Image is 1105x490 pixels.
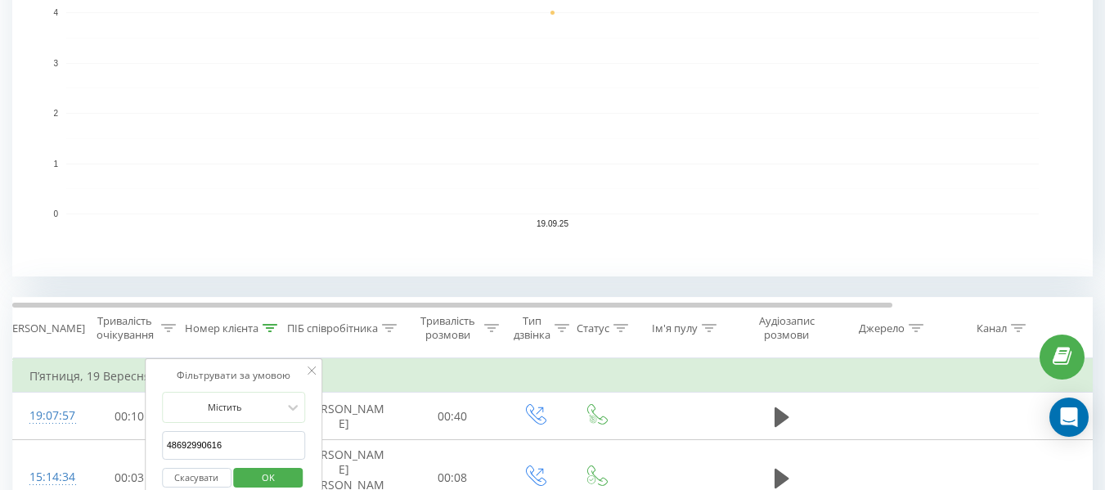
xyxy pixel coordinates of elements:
[79,393,181,440] td: 00:10
[53,209,58,218] text: 0
[1049,398,1089,437] div: Open Intercom Messenger
[162,431,306,460] input: Введіть значення
[577,321,609,335] div: Статус
[185,321,258,335] div: Номер клієнта
[53,59,58,68] text: 3
[162,468,231,488] button: Скасувати
[53,160,58,169] text: 1
[234,468,303,488] button: OK
[53,8,58,17] text: 4
[859,321,905,335] div: Джерело
[2,321,85,335] div: [PERSON_NAME]
[537,219,568,228] text: 19.09.25
[92,314,157,342] div: Тривалість очікування
[747,314,826,342] div: Аудіозапис розмови
[514,314,550,342] div: Тип дзвінка
[287,393,402,440] td: [PERSON_NAME]
[977,321,1007,335] div: Канал
[162,367,306,384] div: Фільтрувати за умовою
[415,314,480,342] div: Тривалість розмови
[402,393,504,440] td: 00:40
[29,400,62,432] div: 19:07:57
[287,321,378,335] div: ПІБ співробітника
[652,321,698,335] div: Ім'я пулу
[53,109,58,118] text: 2
[245,465,291,490] span: OK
